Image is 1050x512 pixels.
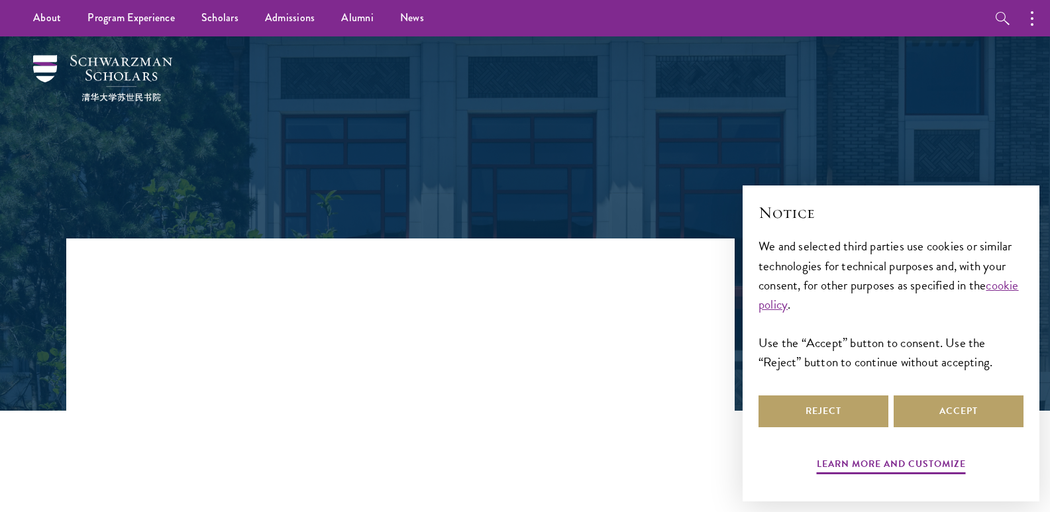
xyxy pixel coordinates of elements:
[759,236,1024,371] div: We and selected third parties use cookies or similar technologies for technical purposes and, wit...
[894,395,1024,427] button: Accept
[759,201,1024,224] h2: Notice
[759,276,1019,314] a: cookie policy
[759,395,888,427] button: Reject
[817,456,966,476] button: Learn more and customize
[33,55,172,101] img: Schwarzman Scholars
